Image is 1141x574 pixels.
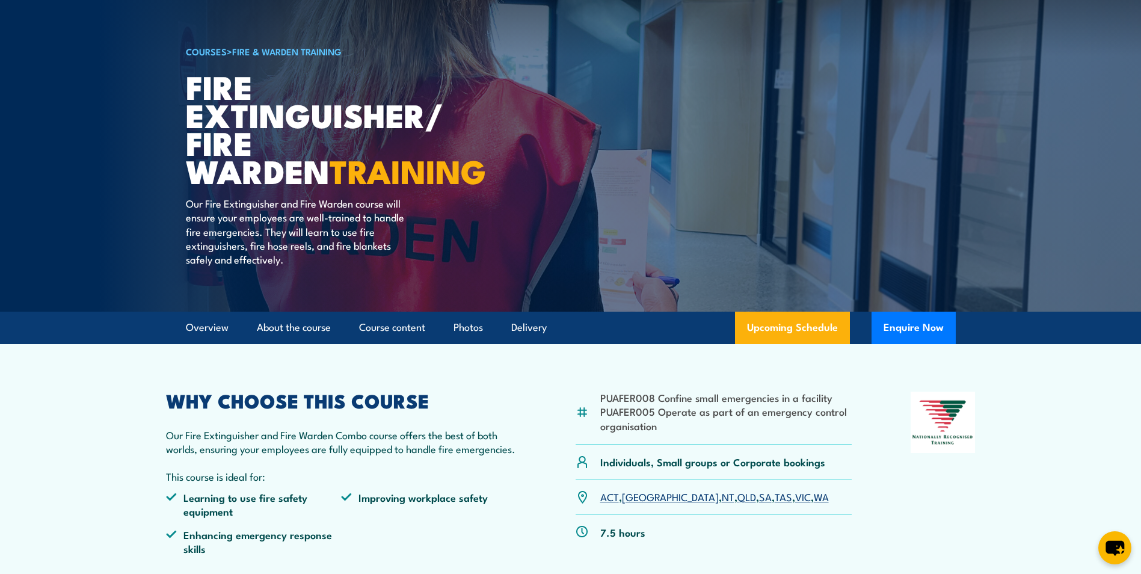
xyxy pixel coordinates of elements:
[232,45,342,58] a: Fire & Warden Training
[1098,531,1131,564] button: chat-button
[330,145,486,195] strong: TRAINING
[454,312,483,344] a: Photos
[186,312,229,344] a: Overview
[166,469,517,483] p: This course is ideal for:
[872,312,956,344] button: Enquire Now
[186,45,227,58] a: COURSES
[600,489,619,504] a: ACT
[511,312,547,344] a: Delivery
[166,392,517,409] h2: WHY CHOOSE THIS COURSE
[600,525,645,539] p: 7.5 hours
[600,390,852,404] li: PUAFER008 Confine small emergencies in a facility
[341,490,517,519] li: Improving workplace safety
[359,312,425,344] a: Course content
[600,455,825,469] p: Individuals, Small groups or Corporate bookings
[257,312,331,344] a: About the course
[814,489,829,504] a: WA
[166,490,342,519] li: Learning to use fire safety equipment
[166,528,342,556] li: Enhancing emergency response skills
[759,489,772,504] a: SA
[186,196,405,267] p: Our Fire Extinguisher and Fire Warden course will ensure your employees are well-trained to handl...
[775,489,792,504] a: TAS
[622,489,719,504] a: [GEOGRAPHIC_DATA]
[735,312,850,344] a: Upcoming Schedule
[600,490,829,504] p: , , , , , , ,
[911,392,976,453] img: Nationally Recognised Training logo.
[795,489,811,504] a: VIC
[166,428,517,456] p: Our Fire Extinguisher and Fire Warden Combo course offers the best of both worlds, ensuring your ...
[186,72,483,185] h1: Fire Extinguisher/ Fire Warden
[600,404,852,433] li: PUAFER005 Operate as part of an emergency control organisation
[186,44,483,58] h6: >
[737,489,756,504] a: QLD
[722,489,734,504] a: NT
